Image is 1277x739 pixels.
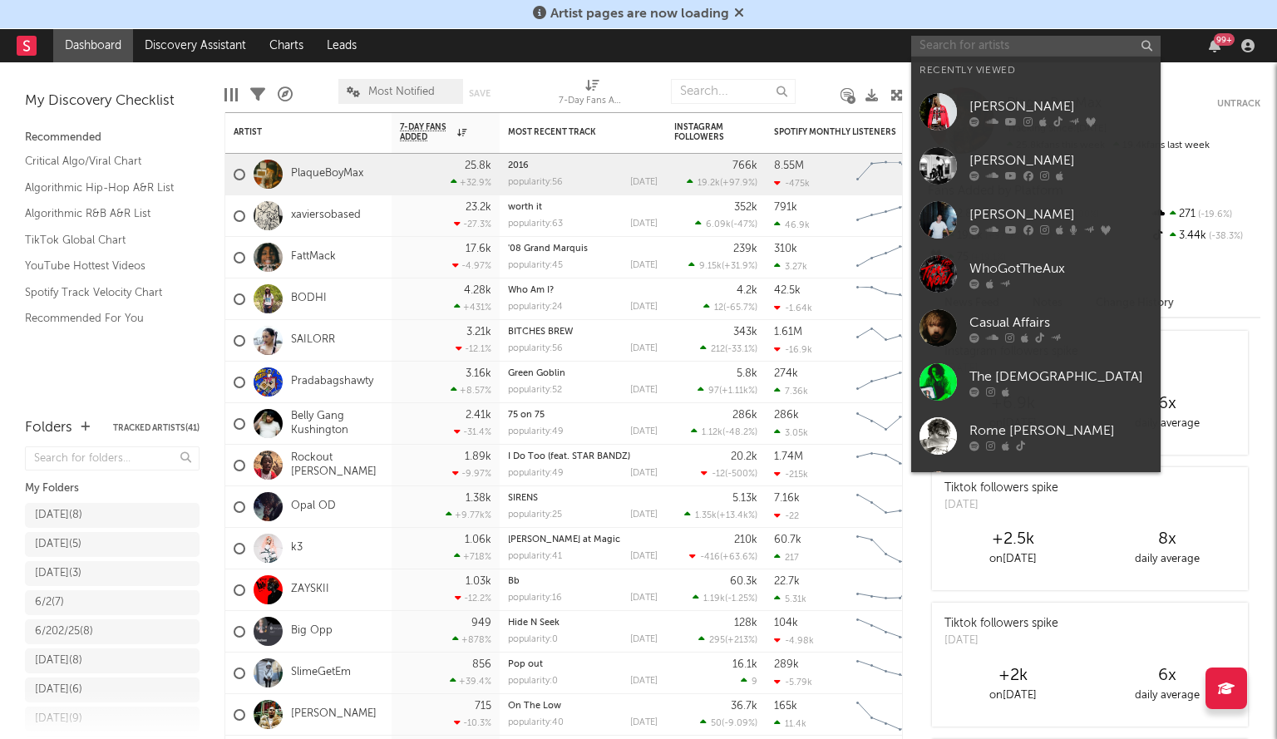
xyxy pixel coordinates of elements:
div: 36.7k [731,701,757,712]
svg: Chart title [849,154,924,195]
div: 3.44k [1150,225,1260,247]
div: daily average [1090,549,1244,569]
span: -500 % [727,470,755,479]
div: A&R Pipeline [278,71,293,119]
span: -65.7 % [726,303,755,313]
div: worth it [508,203,658,212]
span: 9.15k [699,262,722,271]
a: [PERSON_NAME] [911,139,1161,193]
span: +97.9 % [722,179,755,188]
span: -416 [700,553,720,562]
a: PlaqueBoyMax [291,167,363,181]
svg: Chart title [849,694,924,736]
a: xaviersobased [291,209,361,223]
div: 3.05k [774,427,808,438]
div: popularity: 63 [508,219,563,229]
span: -47 % [733,220,755,229]
div: Edit Columns [224,71,238,119]
div: 4.28k [464,285,491,296]
div: 46.9k [774,219,810,230]
div: Bb [508,577,658,586]
input: Search... [671,79,796,104]
div: Tiktok followers spike [944,615,1058,633]
a: [PERSON_NAME] at Magic [508,535,620,544]
a: Pop out [508,660,543,669]
span: 97 [708,387,719,396]
a: Opal OD [291,500,336,514]
div: 6/202/25 ( 8 ) [35,622,93,642]
a: YouTube Hottest Videos [25,257,183,275]
a: 4Block Lil Mari [911,463,1161,517]
a: [DATE](5) [25,532,200,557]
a: BITCHES BREW [508,328,573,337]
div: Hide N Seek [508,618,658,628]
span: 212 [711,345,725,354]
div: 3.27k [774,261,807,272]
input: Search for folders... [25,446,200,470]
div: +8.57 % [451,385,491,396]
a: SAILORR [291,333,335,347]
div: '08 Grand Marquis [508,244,658,254]
a: [DATE](8) [25,648,200,673]
div: on [DATE] [936,549,1090,569]
div: [DATE] [944,633,1058,649]
div: 6 x [1090,666,1244,686]
div: My Discovery Checklist [25,91,200,111]
div: The [DEMOGRAPHIC_DATA] [969,367,1152,387]
div: +431 % [454,302,491,313]
div: ( ) [691,426,757,437]
a: Green Goblin [508,369,565,378]
div: 104k [774,618,798,628]
div: -22 [774,510,799,521]
div: 22.7k [774,576,800,587]
div: 286k [774,410,799,421]
div: +39.4 % [450,676,491,687]
div: [DATE] [630,219,658,229]
svg: Chart title [849,278,924,320]
a: 6/202/25(8) [25,619,200,644]
span: Artist pages are now loading [550,7,729,21]
div: 6 x [1090,394,1244,414]
div: Tiktok followers spike [944,480,1058,497]
a: ZAYSKII [291,583,329,597]
span: -1.25 % [727,594,755,604]
svg: Chart title [849,237,924,278]
div: 715 [475,701,491,712]
div: popularity: 56 [508,178,563,187]
div: 1.89k [465,451,491,462]
div: popularity: 25 [508,510,562,520]
div: Casual Affairs [969,313,1152,333]
div: [DATE] ( 3 ) [35,564,81,584]
div: +9.77k % [446,510,491,520]
span: 19.2k [698,179,720,188]
span: -19.6 % [1196,210,1232,219]
span: +1.11k % [722,387,755,396]
span: 9 [752,677,757,687]
div: [DATE] [944,497,1058,514]
div: 25.8k [465,160,491,171]
div: ( ) [693,593,757,604]
span: +13.4k % [719,511,755,520]
div: [DATE] [630,386,658,395]
div: Instagram Followers [674,122,732,142]
div: On The Low [508,702,658,711]
div: 1.61M [774,327,802,337]
div: 310k [774,244,797,254]
a: Hide N Seek [508,618,560,628]
div: -31.4 % [454,426,491,437]
a: Dashboard [53,29,133,62]
div: [DATE] [630,718,658,727]
div: -4.98k [774,635,814,646]
div: +32.9 % [451,177,491,188]
a: SIRENS [508,494,538,503]
div: popularity: 45 [508,261,563,270]
span: 50 [711,719,722,728]
div: 7.16k [774,493,800,504]
div: 16.1k [732,659,757,670]
div: [DATE] [630,594,658,603]
div: -1.64k [774,303,812,313]
div: [DATE] ( 5 ) [35,535,81,554]
span: -33.1 % [727,345,755,354]
span: 1.12k [702,428,722,437]
span: -38.3 % [1206,232,1243,241]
